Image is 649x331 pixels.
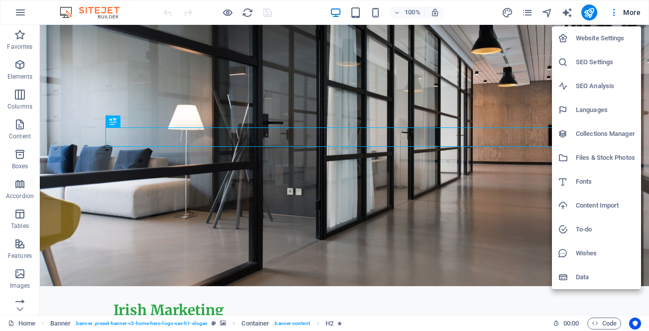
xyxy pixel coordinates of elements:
[576,104,635,116] h6: Languages
[576,200,635,212] h6: Content Import
[576,80,635,92] h6: SEO Analysis
[576,223,635,235] h6: To-do
[576,176,635,188] h6: Fonts
[576,32,635,44] h6: Website Settings
[576,247,635,259] h6: Wishes
[576,271,635,283] h6: Data
[576,128,635,140] h6: Collections Manager
[576,152,635,164] h6: Files & Stock Photos
[576,56,635,68] h6: SEO Settings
